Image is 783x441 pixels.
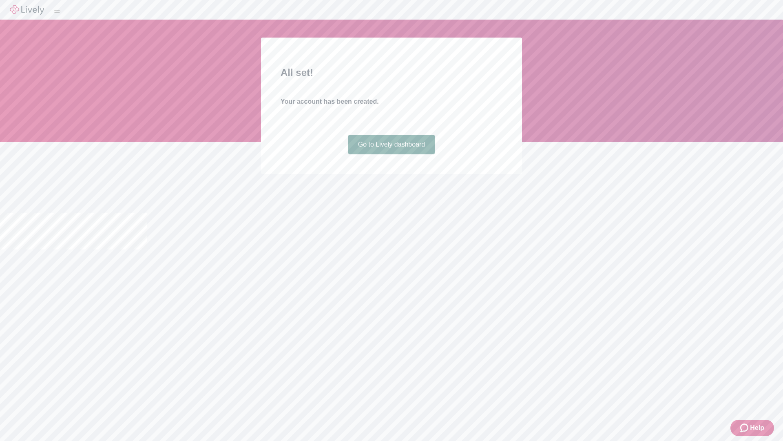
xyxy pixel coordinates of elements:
[740,423,750,433] svg: Zendesk support icon
[281,97,502,107] h4: Your account has been created.
[10,5,44,15] img: Lively
[348,135,435,154] a: Go to Lively dashboard
[730,420,774,436] button: Zendesk support iconHelp
[750,423,764,433] span: Help
[54,10,60,13] button: Log out
[281,65,502,80] h2: All set!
